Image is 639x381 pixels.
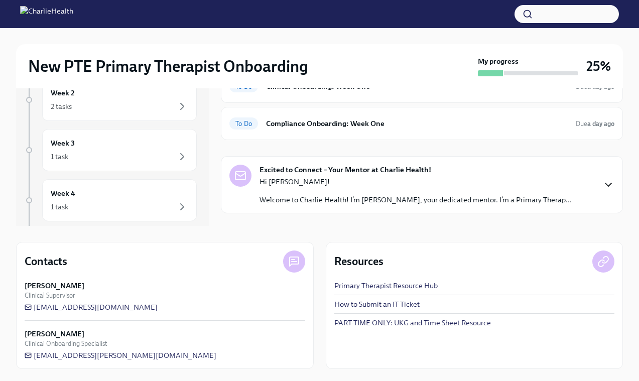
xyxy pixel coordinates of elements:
[586,57,611,75] h3: 25%
[25,281,84,291] strong: [PERSON_NAME]
[24,179,197,221] a: Week 41 task
[51,152,68,162] div: 1 task
[334,281,438,291] a: Primary Therapist Resource Hub
[576,119,614,129] span: September 20th, 2025 09:00
[25,302,158,312] a: [EMAIL_ADDRESS][DOMAIN_NAME]
[576,83,614,90] span: Due
[229,115,614,132] a: To DoCompliance Onboarding: Week OneDuea day ago
[51,202,68,212] div: 1 task
[24,129,197,171] a: Week 31 task
[51,138,75,149] h6: Week 3
[260,195,572,205] p: Welcome to Charlie Health! I’m [PERSON_NAME], your dedicated mentor. I’m a Primary Therap...
[260,177,572,187] p: Hi [PERSON_NAME]!
[51,87,75,98] h6: Week 2
[25,329,84,339] strong: [PERSON_NAME]
[51,188,75,199] h6: Week 4
[334,254,384,269] h4: Resources
[28,56,308,76] h2: New PTE Primary Therapist Onboarding
[51,101,72,111] div: 2 tasks
[334,299,420,309] a: How to Submit an IT Ticket
[587,120,614,128] strong: a day ago
[24,79,197,121] a: Week 22 tasks
[478,56,519,66] strong: My progress
[576,120,614,128] span: Due
[334,318,491,328] a: PART-TIME ONLY: UKG and Time Sheet Resource
[25,350,216,360] a: [EMAIL_ADDRESS][PERSON_NAME][DOMAIN_NAME]
[587,83,614,90] strong: a day ago
[260,165,431,175] strong: Excited to Connect – Your Mentor at Charlie Health!
[25,291,75,300] span: Clinical Supervisor
[266,118,568,129] h6: Compliance Onboarding: Week One
[25,339,107,348] span: Clinical Onboarding Specialist
[25,254,67,269] h4: Contacts
[20,6,73,22] img: CharlieHealth
[229,120,258,128] span: To Do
